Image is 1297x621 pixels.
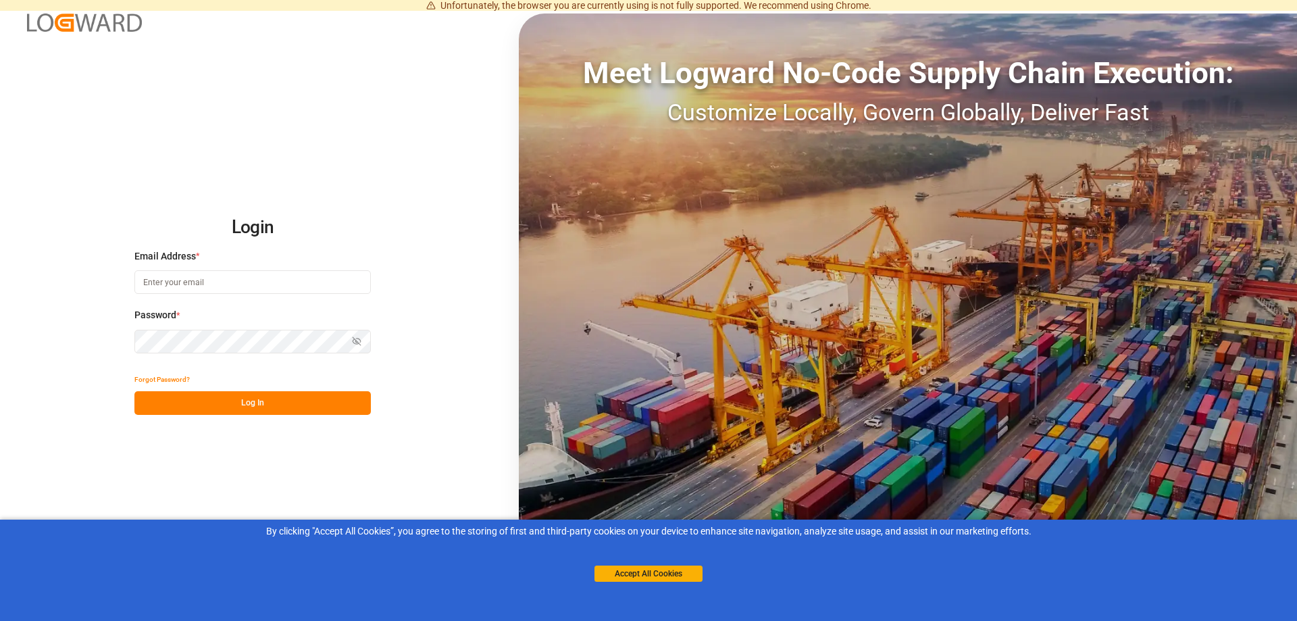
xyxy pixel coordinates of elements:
div: Customize Locally, Govern Globally, Deliver Fast [519,95,1297,130]
h2: Login [134,206,371,249]
button: Accept All Cookies [594,566,703,582]
span: Password [134,308,176,322]
button: Log In [134,391,371,415]
div: Meet Logward No-Code Supply Chain Execution: [519,51,1297,95]
div: By clicking "Accept All Cookies”, you agree to the storing of first and third-party cookies on yo... [9,524,1288,539]
img: Logward_new_orange.png [27,14,142,32]
span: Email Address [134,249,196,264]
button: Forgot Password? [134,368,190,391]
input: Enter your email [134,270,371,294]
